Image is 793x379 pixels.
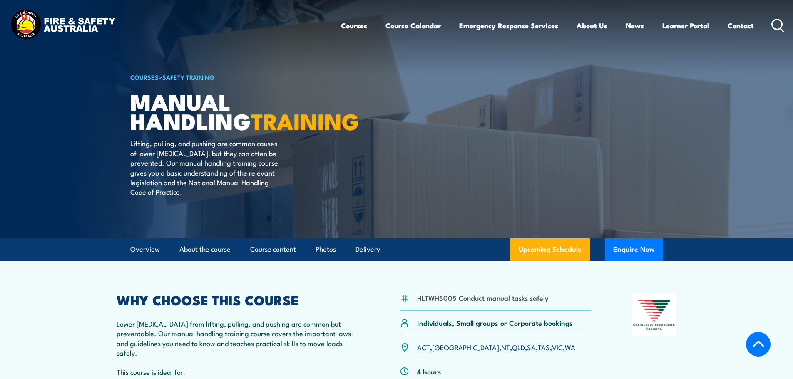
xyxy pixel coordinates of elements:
[341,15,367,37] a: Courses
[527,342,536,352] a: SA
[130,238,160,260] a: Overview
[501,342,510,352] a: NT
[538,342,550,352] a: TAS
[316,238,336,260] a: Photos
[577,15,607,37] a: About Us
[662,15,709,37] a: Learner Portal
[130,72,336,82] h6: >
[432,342,499,352] a: [GEOGRAPHIC_DATA]
[162,72,214,82] a: Safety Training
[130,72,159,82] a: COURSES
[117,294,360,305] h2: WHY CHOOSE THIS COURSE
[130,92,336,130] h1: Manual Handling
[130,138,282,196] p: Lifting, pulling, and pushing are common causes of lower [MEDICAL_DATA], but they can often be pr...
[512,342,525,352] a: QLD
[117,319,360,358] p: Lower [MEDICAL_DATA] from lifting, pulling, and pushing are common but preventable. Our manual ha...
[417,342,575,352] p: , , , , , , ,
[355,238,380,260] a: Delivery
[626,15,644,37] a: News
[417,293,549,302] li: HLTWHS005 Conduct manual tasks safely
[417,342,430,352] a: ACT
[179,238,231,260] a: About the course
[565,342,575,352] a: WA
[417,318,573,327] p: Individuals, Small groups or Corporate bookings
[510,238,590,261] a: Upcoming Schedule
[117,367,360,377] p: This course is ideal for:
[250,238,296,260] a: Course content
[605,238,663,261] button: Enquire Now
[728,15,754,37] a: Contact
[459,15,558,37] a: Emergency Response Services
[632,294,677,336] img: Nationally Recognised Training logo.
[417,367,441,376] p: 4 hours
[251,103,359,138] strong: TRAINING
[552,342,563,352] a: VIC
[385,15,441,37] a: Course Calendar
